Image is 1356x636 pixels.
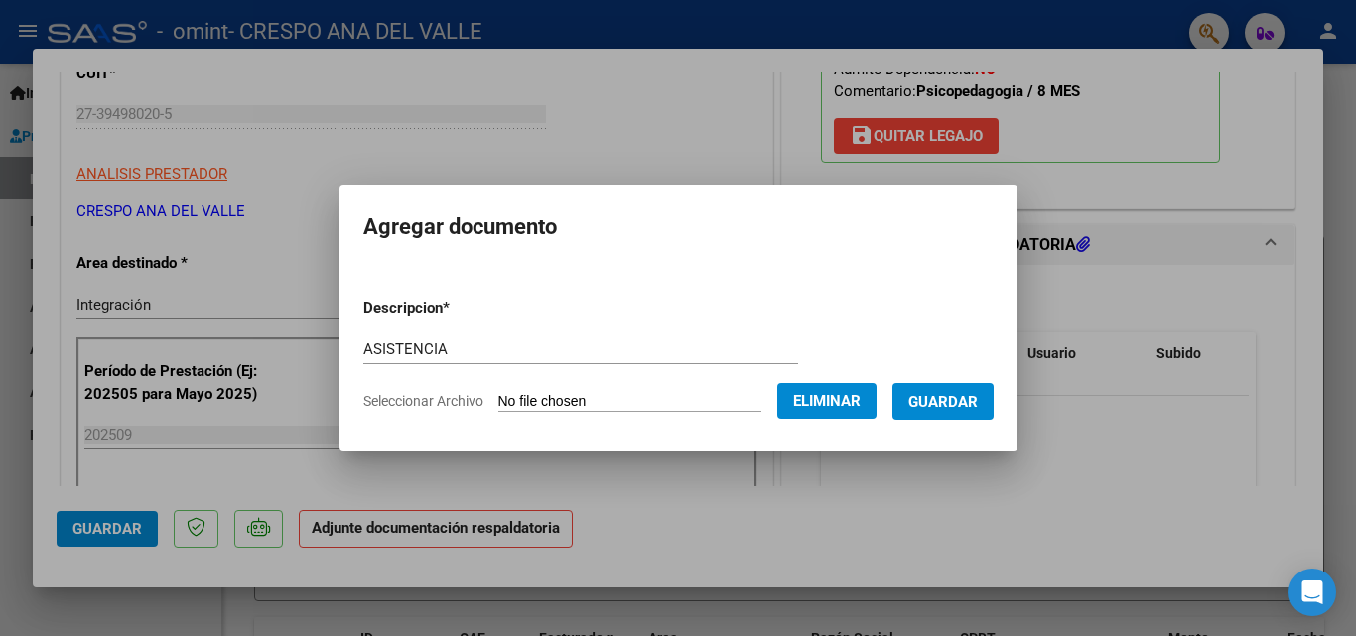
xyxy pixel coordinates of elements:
span: Seleccionar Archivo [363,393,483,409]
h2: Agregar documento [363,208,994,246]
span: Eliminar [793,392,861,410]
button: Eliminar [777,383,877,419]
div: Open Intercom Messenger [1288,569,1336,616]
p: Descripcion [363,297,553,319]
button: Guardar [892,383,994,420]
span: Guardar [908,393,978,411]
